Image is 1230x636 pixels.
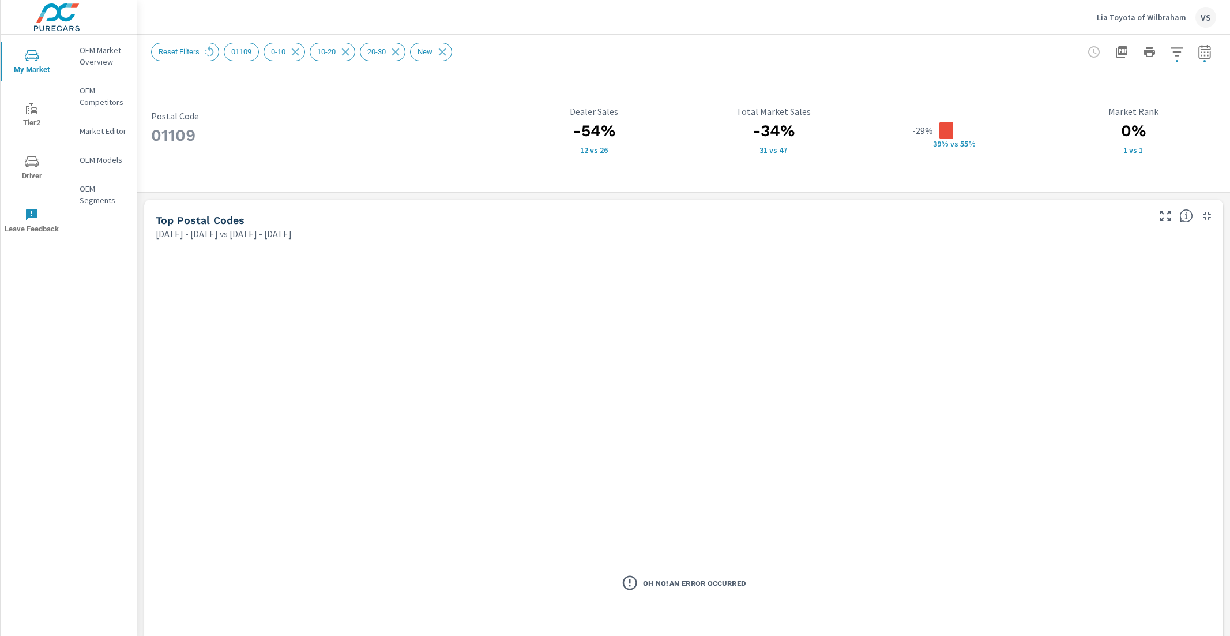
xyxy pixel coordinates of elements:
div: VS [1195,7,1216,28]
span: Leave Feedback [4,208,59,236]
span: 0-10 [264,47,292,56]
div: OEM Segments [63,180,137,209]
button: Minimize Widget [1198,207,1216,225]
div: Reset Filters [151,43,219,61]
p: OEM Models [80,154,127,166]
p: Total Market Sales [691,106,857,117]
p: Market Rank [1050,106,1216,117]
div: OEM Competitors [63,82,137,111]
div: nav menu [1,35,63,247]
div: Market Editor [63,122,137,140]
p: 12 vs 26 [511,145,677,155]
div: 20-30 [360,43,405,61]
button: Apply Filters [1165,40,1188,63]
div: 0-10 [264,43,305,61]
p: Dealer Sales [511,106,677,117]
p: OEM Competitors [80,85,127,108]
span: 10-20 [310,47,343,56]
span: Reset Filters [152,47,206,56]
p: s 55% [954,139,982,149]
h3: Oh No! An Error Occurred [643,578,746,588]
span: Driver [4,155,59,183]
span: Find the biggest opportunities in your market for your inventory. Understand by postal code where... [1179,209,1193,223]
p: Postal Code [151,111,497,121]
button: Make Fullscreen [1156,207,1175,225]
button: Select Date Range [1193,40,1216,63]
h3: 01109 [151,126,497,145]
span: My Market [4,48,59,77]
div: New [410,43,452,61]
p: -29% [912,124,933,137]
p: OEM Market Overview [80,44,127,68]
h3: -54% [511,121,677,141]
button: Print Report [1138,40,1161,63]
p: 31 vs 47 [691,145,857,155]
p: Lia Toyota of Wilbraham [1097,12,1186,23]
p: OEM Segments [80,183,127,206]
h3: -34% [691,121,857,141]
span: 20-30 [360,47,393,56]
button: "Export Report to PDF" [1110,40,1133,63]
span: New [411,47,439,56]
h3: 0% [1050,121,1216,141]
h5: Top Postal Codes [156,214,245,226]
p: Market Editor [80,125,127,137]
div: 10-20 [310,43,355,61]
p: 1 vs 1 [1050,145,1216,155]
div: OEM Models [63,151,137,169]
p: 39% v [924,139,954,149]
span: Tier2 [4,102,59,130]
span: 01109 [224,47,258,56]
div: OEM Market Overview [63,42,137,70]
p: [DATE] - [DATE] vs [DATE] - [DATE] [156,227,292,241]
